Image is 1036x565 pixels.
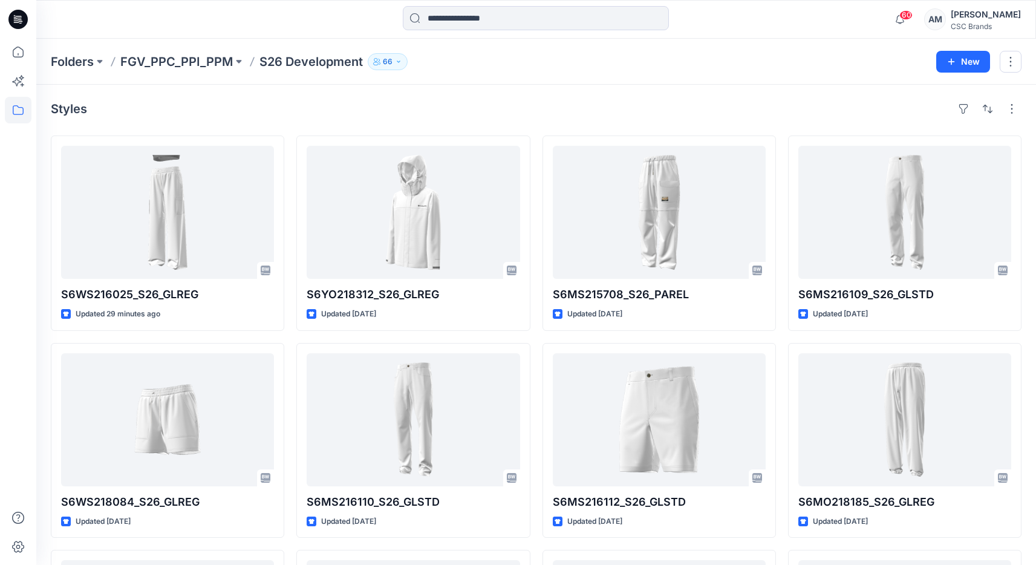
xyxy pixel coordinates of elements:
[368,53,408,70] button: 66
[307,353,520,486] a: S6MS216110_S26_GLSTD
[307,494,520,511] p: S6MS216110_S26_GLSTD
[61,286,274,303] p: S6WS216025_S26_GLREG
[61,353,274,486] a: S6WS218084_S26_GLREG
[899,10,913,20] span: 60
[553,146,766,279] a: S6MS215708_S26_PAREL
[307,286,520,303] p: S6YO218312_S26_GLREG
[951,7,1021,22] div: [PERSON_NAME]
[321,515,376,528] p: Updated [DATE]
[51,53,94,70] a: Folders
[321,308,376,321] p: Updated [DATE]
[798,146,1011,279] a: S6MS216109_S26_GLSTD
[936,51,990,73] button: New
[567,308,622,321] p: Updated [DATE]
[813,308,868,321] p: Updated [DATE]
[61,146,274,279] a: S6WS216025_S26_GLREG
[553,494,766,511] p: S6MS216112_S26_GLSTD
[567,515,622,528] p: Updated [DATE]
[798,286,1011,303] p: S6MS216109_S26_GLSTD
[307,146,520,279] a: S6YO218312_S26_GLREG
[813,515,868,528] p: Updated [DATE]
[924,8,946,30] div: AM
[798,494,1011,511] p: S6MO218185_S26_GLREG
[553,286,766,303] p: S6MS215708_S26_PAREL
[259,53,363,70] p: S26 Development
[76,515,131,528] p: Updated [DATE]
[76,308,160,321] p: Updated 29 minutes ago
[798,353,1011,486] a: S6MO218185_S26_GLREG
[120,53,233,70] a: FGV_PPC_PPI_PPM
[51,102,87,116] h4: Styles
[61,494,274,511] p: S6WS218084_S26_GLREG
[951,22,1021,31] div: CSC Brands
[383,55,393,68] p: 66
[553,353,766,486] a: S6MS216112_S26_GLSTD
